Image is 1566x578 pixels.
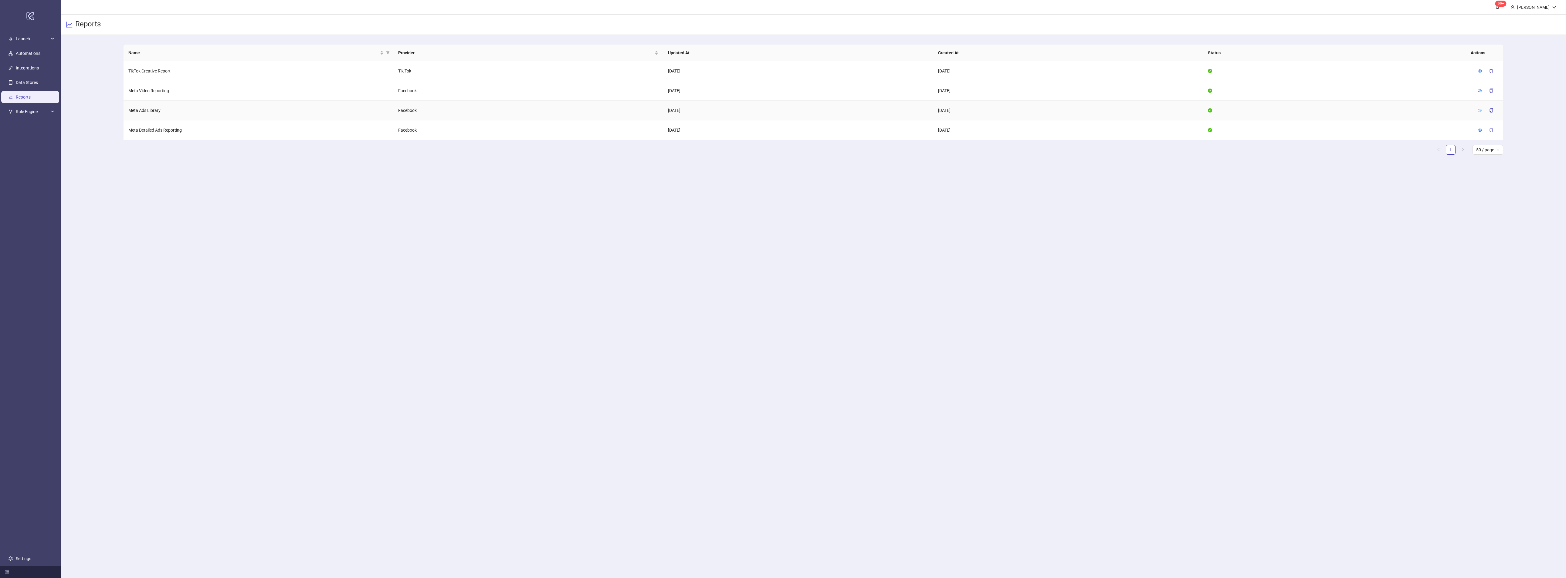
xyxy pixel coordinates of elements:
button: left [1434,145,1443,155]
td: [DATE] [663,81,933,101]
span: user [1510,5,1515,9]
span: copy [1489,128,1493,132]
a: eye [1478,69,1482,73]
button: copy [1484,106,1498,115]
a: eye [1478,108,1482,113]
td: [DATE] [663,120,933,140]
td: Meta Video Reporting [124,81,393,101]
td: [DATE] [663,101,933,120]
td: Meta Detailed Ads Reporting [124,120,393,140]
span: filter [385,48,391,57]
span: fork [8,109,13,114]
span: menu-fold [5,570,9,574]
span: rocket [8,37,13,41]
span: down [1552,5,1556,9]
td: Facebook [393,101,663,120]
a: 1 [1446,145,1455,154]
li: Previous Page [1434,145,1443,155]
button: right [1458,145,1468,155]
span: Name [128,49,379,56]
sup: 685 [1495,1,1507,7]
td: [DATE] [933,61,1203,81]
div: [PERSON_NAME] [1515,4,1552,11]
span: Rule Engine [16,106,49,118]
span: check-circle [1208,108,1212,113]
span: check-circle [1208,89,1212,93]
td: Facebook [393,120,663,140]
span: copy [1489,108,1493,113]
td: [DATE] [933,81,1203,101]
a: eye [1478,128,1482,133]
td: Meta Ads Library [124,101,393,120]
span: bell [1495,5,1500,9]
td: [DATE] [933,101,1203,120]
button: copy [1484,86,1498,96]
td: [DATE] [933,120,1203,140]
a: Data Stores [16,80,38,85]
span: eye [1478,128,1482,132]
span: left [1437,148,1440,151]
a: eye [1478,88,1482,93]
button: copy [1484,125,1498,135]
li: 1 [1446,145,1456,155]
span: eye [1478,89,1482,93]
a: Automations [16,51,40,56]
h3: Reports [75,19,101,30]
td: Tik Tok [393,61,663,81]
span: line-chart [66,21,73,28]
th: Actions [1466,45,1496,61]
li: Next Page [1458,145,1468,155]
span: filter [386,51,390,55]
a: Reports [16,95,31,99]
a: Integrations [16,66,39,70]
span: check-circle [1208,128,1212,132]
th: Created At [933,45,1203,61]
th: Name [124,45,393,61]
span: copy [1489,89,1493,93]
span: 50 / page [1476,145,1500,154]
th: Updated At [663,45,933,61]
div: Page Size [1473,145,1503,155]
td: [DATE] [663,61,933,81]
button: copy [1484,66,1498,76]
span: Provider [398,49,653,56]
th: Status [1203,45,1473,61]
a: Settings [16,556,31,561]
th: Provider [393,45,663,61]
span: check-circle [1208,69,1212,73]
span: copy [1489,69,1493,73]
span: Launch [16,33,49,45]
td: TikTok Creative Report [124,61,393,81]
td: Facebook [393,81,663,101]
span: right [1461,148,1465,151]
